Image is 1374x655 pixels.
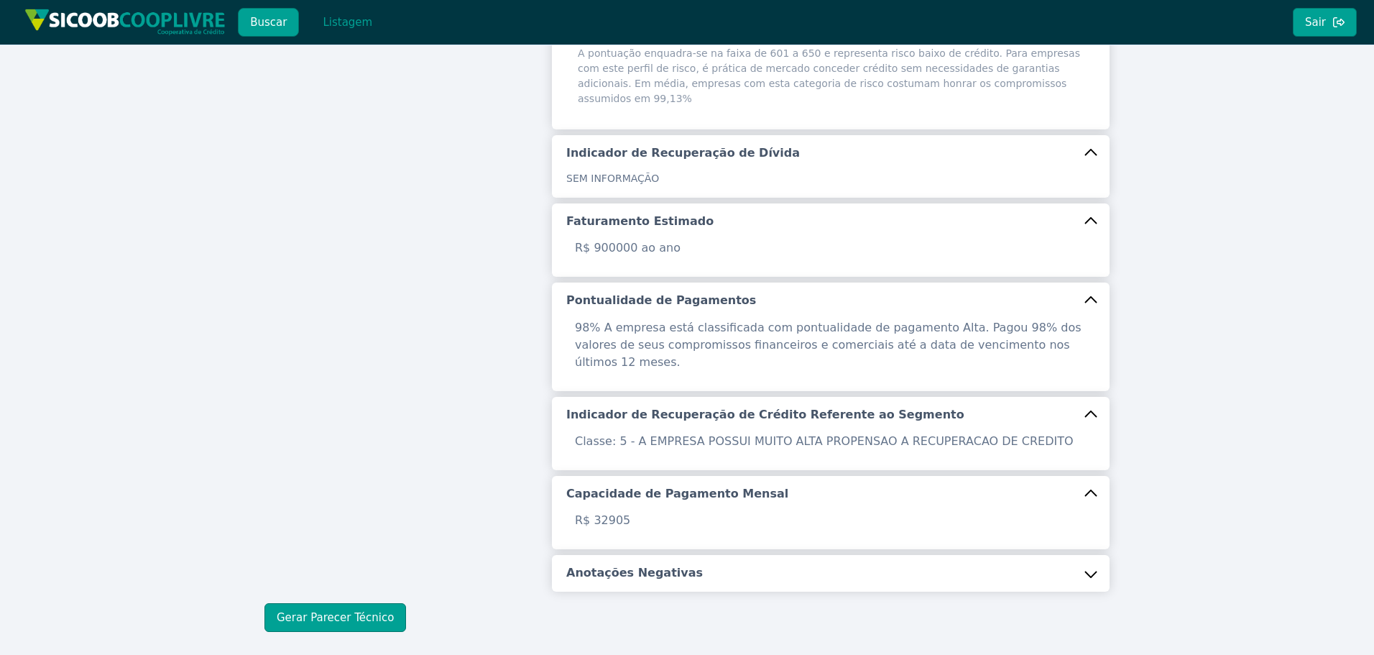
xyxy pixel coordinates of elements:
h5: Indicador de Recuperação de Dívida [566,145,800,161]
button: Faturamento Estimado [552,203,1110,239]
p: R$ 32905 [566,512,1095,529]
button: Gerar Parecer Técnico [264,603,406,632]
button: Indicador de Recuperação de Dívida [552,135,1110,171]
p: 98% A empresa está classificada com pontualidade de pagamento Alta. Pagou 98% dos valores de seus... [566,319,1095,371]
button: Capacidade de Pagamento Mensal [552,476,1110,512]
button: Indicador de Recuperação de Crédito Referente ao Segmento [552,397,1110,433]
button: Anotações Negativas [552,555,1110,591]
button: Pontualidade de Pagamentos [552,283,1110,319]
h5: Capacidade de Pagamento Mensal [566,486,788,502]
h5: Pontualidade de Pagamentos [566,293,756,308]
button: Buscar [238,8,299,37]
span: A pontuação enquadra-se na faixa de 601 a 650 e representa risco baixo de crédito. Para empresas ... [578,32,1084,106]
h5: Anotações Negativas [566,565,703,581]
h5: Faturamento Estimado [566,214,714,229]
img: img/sicoob_cooplivre.png [24,9,226,35]
h5: Indicador de Recuperação de Crédito Referente ao Segmento [566,407,964,423]
button: Sair [1293,8,1357,37]
span: SEM INFORMAÇÃO [566,173,659,184]
p: R$ 900000 ao ano [566,239,1095,257]
button: Listagem [310,8,384,37]
p: Classe: 5 - A EMPRESA POSSUI MUITO ALTA PROPENSAO A RECUPERACAO DE CREDITO [566,433,1095,450]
